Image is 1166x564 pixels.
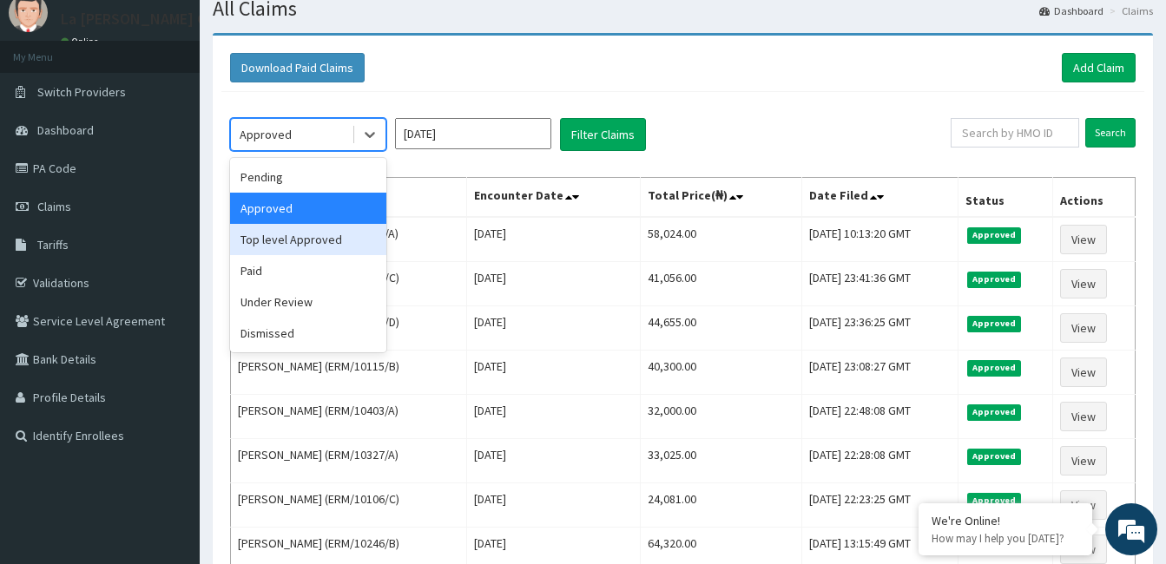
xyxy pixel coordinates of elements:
[560,118,646,151] button: Filter Claims
[802,217,958,262] td: [DATE] 10:13:20 GMT
[958,178,1052,218] th: Status
[9,378,331,439] textarea: Type your message and hit 'Enter'
[466,306,641,351] td: [DATE]
[967,316,1022,331] span: Approved
[466,395,641,439] td: [DATE]
[37,199,71,214] span: Claims
[802,262,958,306] td: [DATE] 23:41:36 GMT
[802,306,958,351] td: [DATE] 23:36:25 GMT
[230,53,365,82] button: Download Paid Claims
[1039,3,1103,18] a: Dashboard
[932,513,1079,528] div: We're Online!
[967,449,1022,464] span: Approved
[466,439,641,483] td: [DATE]
[101,171,240,346] span: We're online!
[951,118,1079,148] input: Search by HMO ID
[802,178,958,218] th: Date Filed
[641,395,802,439] td: 32,000.00
[1060,313,1107,343] a: View
[466,483,641,528] td: [DATE]
[90,97,292,120] div: Chat with us now
[285,9,326,50] div: Minimize live chat window
[37,122,94,138] span: Dashboard
[1052,178,1135,218] th: Actions
[802,439,958,483] td: [DATE] 22:28:08 GMT
[802,351,958,395] td: [DATE] 23:08:27 GMT
[231,351,467,395] td: [PERSON_NAME] (ERM/10115/B)
[230,255,386,286] div: Paid
[1060,490,1107,520] a: View
[37,237,69,252] span: Tariffs
[641,178,802,218] th: Total Price(₦)
[641,306,802,351] td: 44,655.00
[61,36,102,48] a: Online
[466,351,641,395] td: [DATE]
[230,193,386,224] div: Approved
[1062,53,1136,82] a: Add Claim
[641,262,802,306] td: 41,056.00
[240,126,292,143] div: Approved
[967,227,1022,243] span: Approved
[802,483,958,528] td: [DATE] 22:23:25 GMT
[231,439,467,483] td: [PERSON_NAME] (ERM/10327/A)
[231,395,467,439] td: [PERSON_NAME] (ERM/10403/A)
[230,318,386,349] div: Dismissed
[641,439,802,483] td: 33,025.00
[932,531,1079,546] p: How may I help you today?
[967,360,1022,376] span: Approved
[1105,3,1153,18] li: Claims
[641,217,802,262] td: 58,024.00
[967,404,1022,420] span: Approved
[967,272,1022,287] span: Approved
[231,483,467,528] td: [PERSON_NAME] (ERM/10106/C)
[37,84,126,100] span: Switch Providers
[1060,357,1107,387] a: View
[230,224,386,255] div: Top level Approved
[61,11,234,27] p: La [PERSON_NAME] Clinic
[1060,269,1107,298] a: View
[802,395,958,439] td: [DATE] 22:48:08 GMT
[641,483,802,528] td: 24,081.00
[466,262,641,306] td: [DATE]
[641,351,802,395] td: 40,300.00
[32,87,70,130] img: d_794563401_company_1708531726252_794563401
[466,217,641,262] td: [DATE]
[1060,402,1107,431] a: View
[1060,446,1107,475] a: View
[1085,118,1136,148] input: Search
[967,493,1022,508] span: Approved
[395,118,551,149] input: Select Month and Year
[230,286,386,318] div: Under Review
[466,178,641,218] th: Encounter Date
[1060,225,1107,254] a: View
[230,161,386,193] div: Pending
